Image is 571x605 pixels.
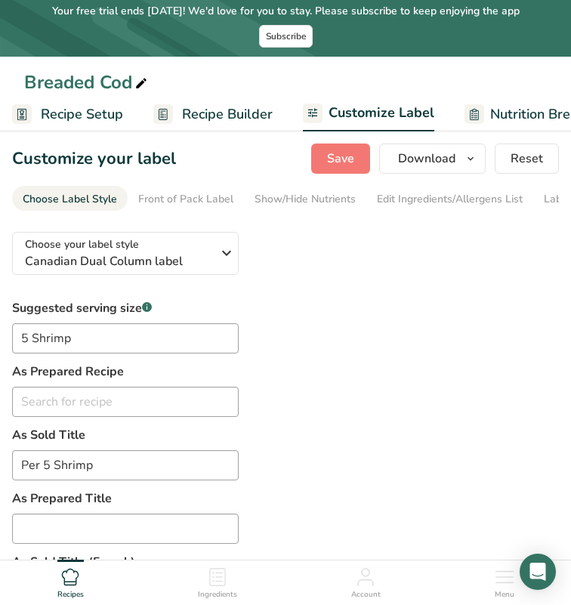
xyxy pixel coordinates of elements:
[25,236,139,252] span: Choose your label style
[377,191,523,207] div: Edit Ingredients/Allergens List
[398,150,455,168] span: Download
[57,589,84,600] span: Recipes
[12,363,239,381] label: As Prepared Recipe
[266,30,306,42] span: Subscribe
[12,97,123,131] a: Recipe Setup
[511,150,543,168] span: Reset
[327,150,354,168] span: Save
[12,426,239,444] label: As Sold Title
[259,25,313,48] button: Subscribe
[12,147,176,171] h1: Customize your label
[198,589,237,600] span: Ingredients
[23,191,117,207] div: Choose Label Style
[495,589,514,600] span: Menu
[182,104,273,125] span: Recipe Builder
[351,589,381,600] span: Account
[138,191,233,207] div: Front of Pack Label
[520,554,556,590] div: Open Intercom Messenger
[198,560,237,601] a: Ingredients
[41,104,123,125] span: Recipe Setup
[351,560,381,601] a: Account
[24,69,150,96] div: Breaded Cod
[12,387,239,417] input: Search for recipe
[12,553,239,571] label: As Sold Title (French)
[329,103,434,123] span: Customize Label
[12,489,239,508] label: As Prepared Title
[379,144,486,174] button: Download
[12,299,239,317] label: Suggested serving size
[52,3,520,19] span: Your free trial ends [DATE]! We'd love for you to stay. Please subscribe to keep enjoying the app
[495,144,559,174] button: Reset
[303,96,434,132] a: Customize Label
[25,252,218,270] span: Canadian Dual Column label
[57,560,84,601] a: Recipes
[12,232,239,275] button: Choose your label style Canadian Dual Column label
[311,144,370,174] button: Save
[255,191,356,207] div: Show/Hide Nutrients
[153,97,273,131] a: Recipe Builder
